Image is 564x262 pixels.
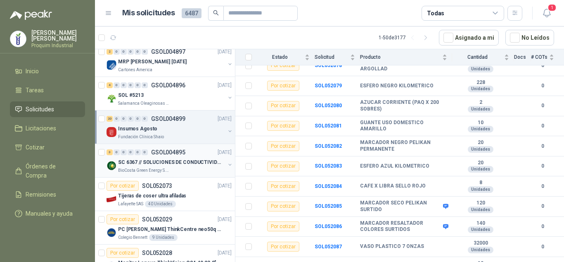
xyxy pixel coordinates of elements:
[267,221,299,231] div: Por cotizar
[213,10,219,16] span: search
[10,187,85,202] a: Remisiones
[218,216,232,224] p: [DATE]
[118,100,170,107] p: Salamanca Oleaginosas SAS
[452,180,509,186] b: 8
[107,127,116,137] img: Company Logo
[26,209,73,218] span: Manuales y ayuda
[360,99,447,112] b: AZUCAR CORRIENTE (PAQ X 200 SOBRES)
[267,141,299,151] div: Por cotizar
[107,82,113,88] div: 4
[468,86,493,92] div: Unidades
[315,62,342,68] b: SOL052078
[427,9,444,18] div: Todas
[218,182,232,190] p: [DATE]
[452,99,509,106] b: 2
[218,249,232,257] p: [DATE]
[114,82,120,88] div: 0
[107,114,233,140] a: 20 0 0 0 0 0 GSOL004899[DATE] Company LogoInsumos AgostoFundación Clínica Shaio
[121,49,127,55] div: 0
[107,116,113,122] div: 20
[315,54,348,60] span: Solicitud
[315,163,342,169] a: SOL052083
[118,58,187,66] p: MRP [PERSON_NAME] [DATE]
[149,234,178,241] div: 9 Unidades
[142,216,172,222] p: SOL052029
[31,43,85,48] p: Proquim Industrial
[107,147,233,174] a: 3 0 0 0 0 0 GSOL004895[DATE] Company LogoSC 6367 // SOLUCIONES DE CONDUCTIVIDADBioCosta Green Ene...
[10,101,85,117] a: Solicitudes
[142,149,148,155] div: 0
[182,8,201,18] span: 6487
[107,181,139,191] div: Por cotizar
[468,186,493,193] div: Unidades
[531,54,547,60] span: # COTs
[452,200,509,207] b: 120
[114,49,120,55] div: 0
[121,116,127,122] div: 0
[107,194,116,204] img: Company Logo
[135,149,141,155] div: 0
[315,183,342,189] a: SOL052084
[107,228,116,238] img: Company Logo
[267,161,299,171] div: Por cotizar
[315,224,342,229] b: SOL052086
[128,49,134,55] div: 0
[107,149,113,155] div: 3
[107,161,116,171] img: Company Logo
[315,123,342,129] a: SOL052081
[360,59,447,72] b: CUADERNO CUADRICULADO ARGOLLAD
[267,81,299,91] div: Por cotizar
[107,49,113,55] div: 2
[107,47,233,73] a: 2 0 0 0 0 0 GSOL004897[DATE] Company LogoMRP [PERSON_NAME] [DATE]Cartones America
[10,31,26,47] img: Company Logo
[26,105,54,114] span: Solicitudes
[135,49,141,55] div: 0
[107,80,233,107] a: 4 0 0 0 0 0 GSOL004896[DATE] Company LogoSOL #5213Salamanca Oleaginosas SAS
[505,30,554,46] button: No Leídos
[151,149,185,155] p: GSOL004895
[468,146,493,153] div: Unidades
[531,102,554,110] b: 0
[360,243,424,250] b: VASO PLASTICO 7 ONZAS
[315,143,342,149] b: SOL052082
[360,163,429,170] b: ESFERO AZUL KILOMETRICO
[95,178,235,211] a: Por cotizarSOL052073[DATE] Company LogoTijeras de coser ultra afiladasLafayette SAS40 Unidades
[26,190,56,199] span: Remisiones
[128,116,134,122] div: 0
[118,125,157,133] p: Insumos Agosto
[360,200,441,213] b: MARCADOR SECO PELIKAN SURTIDO
[107,214,139,224] div: Por cotizar
[452,54,502,60] span: Cantidad
[531,243,554,251] b: 0
[267,242,299,252] div: Por cotizar
[514,49,531,65] th: Docs
[547,4,557,12] span: 1
[118,226,221,233] p: PC [PERSON_NAME] ThinkCentre neo50q Gen 4 Core i5 16Gb 512Gb SSD Win 11 Pro 3YW Con Teclado y Mouse
[107,60,116,70] img: Company Logo
[118,192,186,200] p: Tijeras de coser ultra afiladas
[315,203,342,209] b: SOL052085
[531,202,554,210] b: 0
[468,106,493,113] div: Unidades
[452,79,509,86] b: 228
[118,91,144,99] p: SOL #5213
[10,82,85,98] a: Tareas
[118,234,147,241] p: Colegio Bennett
[360,83,434,89] b: ESFERO NEGRO KILOMETRICO
[468,66,493,72] div: Unidades
[121,82,127,88] div: 0
[26,143,45,152] span: Cotizar
[360,220,441,233] b: MARCADOR RESALTADOR COLORES SURTIDOS
[10,10,52,20] img: Logo peakr
[531,183,554,190] b: 0
[121,149,127,155] div: 0
[315,244,342,250] a: SOL052087
[452,139,509,146] b: 20
[468,126,493,132] div: Unidades
[360,49,452,65] th: Producto
[531,122,554,130] b: 0
[118,134,164,140] p: Fundación Clínica Shaio
[10,159,85,183] a: Órdenes de Compra
[142,82,148,88] div: 0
